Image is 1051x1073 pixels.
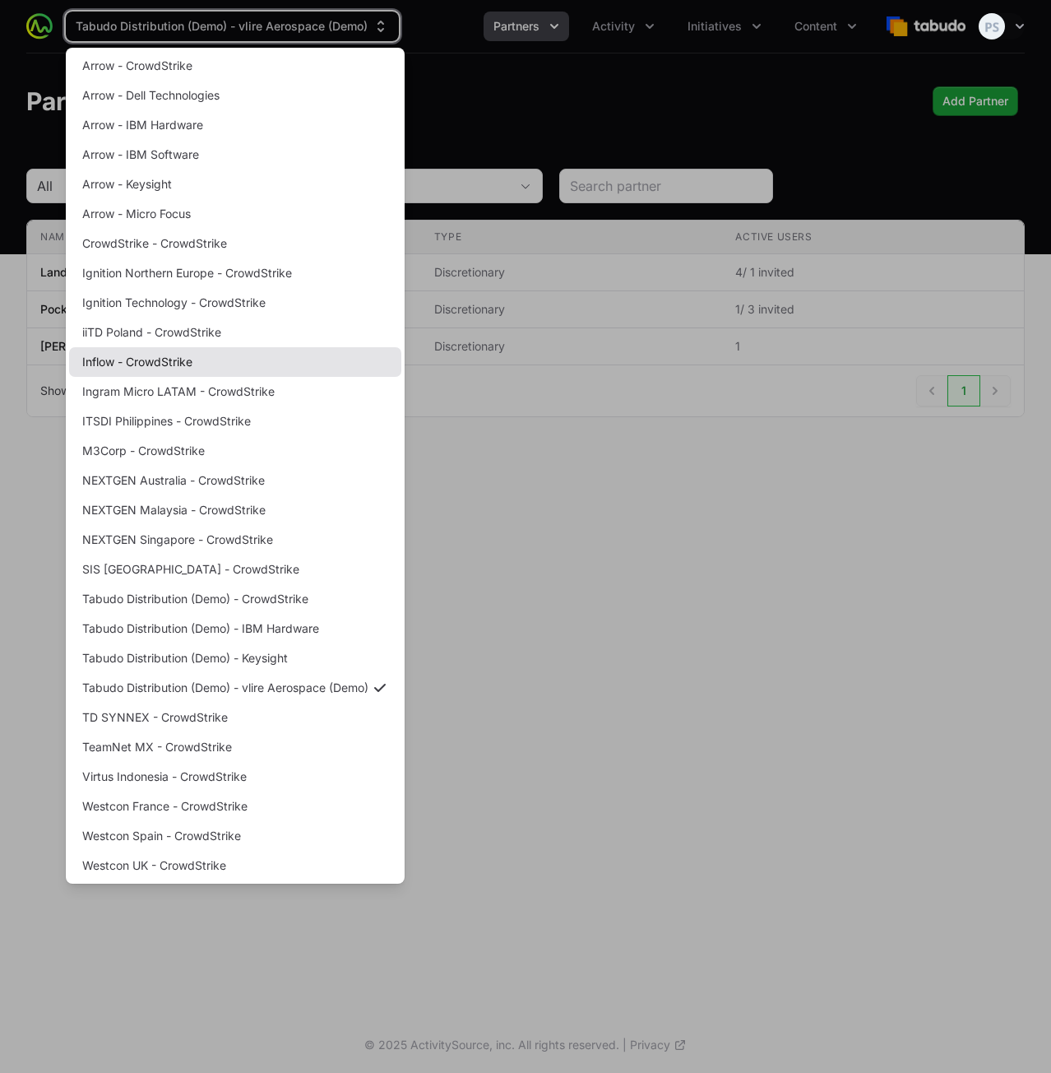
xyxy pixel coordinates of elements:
[69,495,401,525] a: NEXTGEN Malaysia - CrowdStrike
[69,170,401,199] a: Arrow - Keysight
[69,110,401,140] a: Arrow - IBM Hardware
[69,851,401,880] a: Westcon UK - CrowdStrike
[53,12,867,41] div: Main navigation
[69,821,401,851] a: Westcon Spain - CrowdStrike
[979,13,1005,39] img: Peter Spillane
[69,199,401,229] a: Arrow - Micro Focus
[69,406,401,436] a: ITSDI Philippines - CrowdStrike
[69,377,401,406] a: Ingram Micro LATAM - CrowdStrike
[69,614,401,643] a: Tabudo Distribution (Demo) - IBM Hardware
[69,436,401,466] a: M3Corp - CrowdStrike
[509,170,542,202] div: Open
[69,732,401,762] a: TeamNet MX - CrowdStrike
[69,347,401,377] a: Inflow - CrowdStrike
[69,288,401,318] a: Ignition Technology - CrowdStrike
[69,792,401,821] a: Westcon France - CrowdStrike
[69,555,401,584] a: SIS [GEOGRAPHIC_DATA] - CrowdStrike
[69,703,401,732] a: TD SYNNEX - CrowdStrike
[69,525,401,555] a: NEXTGEN Singapore - CrowdStrike
[69,140,401,170] a: Arrow - IBM Software
[69,258,401,288] a: Ignition Northern Europe - CrowdStrike
[69,51,401,81] a: Arrow - CrowdStrike
[69,229,401,258] a: CrowdStrike - CrowdStrike
[66,12,399,41] div: Supplier switch menu
[69,466,401,495] a: NEXTGEN Australia - CrowdStrike
[69,584,401,614] a: Tabudo Distribution (Demo) - CrowdStrike
[69,762,401,792] a: Virtus Indonesia - CrowdStrike
[69,81,401,110] a: Arrow - Dell Technologies
[69,643,401,673] a: Tabudo Distribution (Demo) - Keysight
[69,673,401,703] a: Tabudo Distribution (Demo) - vlire Aerospace (Demo)
[69,318,401,347] a: iiTD Poland - CrowdStrike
